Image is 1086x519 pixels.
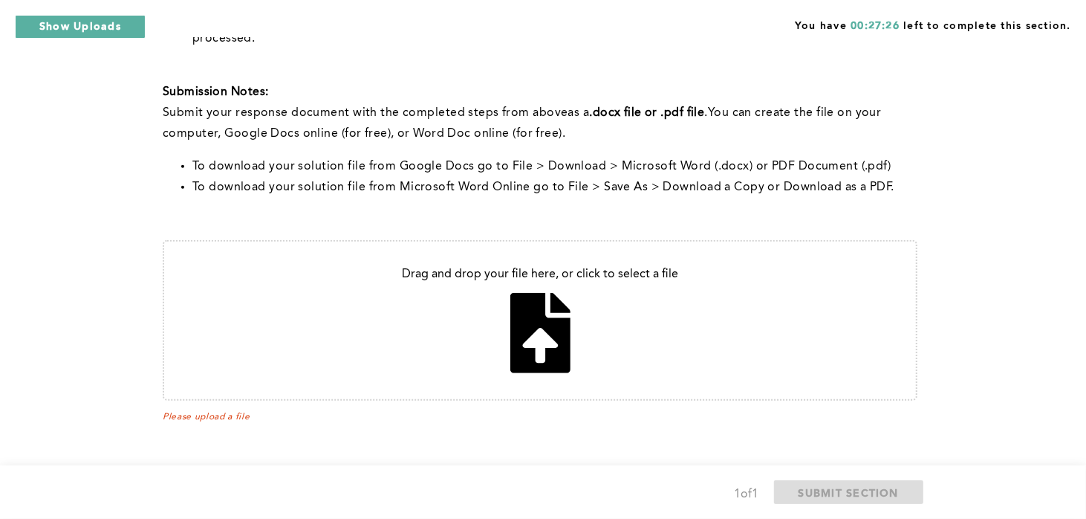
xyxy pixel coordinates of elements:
[589,107,704,119] strong: .docx file or .pdf file
[163,103,917,144] p: with the completed steps from above You can create the file on your computer, Google Docs online ...
[705,107,708,119] span: .
[799,486,900,500] span: SUBMIT SECTION
[163,412,917,422] span: Please upload a file
[15,15,146,39] button: Show Uploads
[163,107,353,119] span: Submit your response document
[774,480,924,504] button: SUBMIT SECTION
[735,484,759,505] div: 1 of 1
[568,107,590,119] span: as a
[192,156,917,177] li: To download your solution file from Google Docs go to File > Download > Microsoft Word (.docx) or...
[192,177,917,198] li: To download your solution file from Microsoft Word Online go to File > Save As > Download a Copy ...
[163,86,268,98] strong: Submission Notes:
[795,15,1071,33] span: You have left to complete this section.
[851,21,900,31] span: 00:27:26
